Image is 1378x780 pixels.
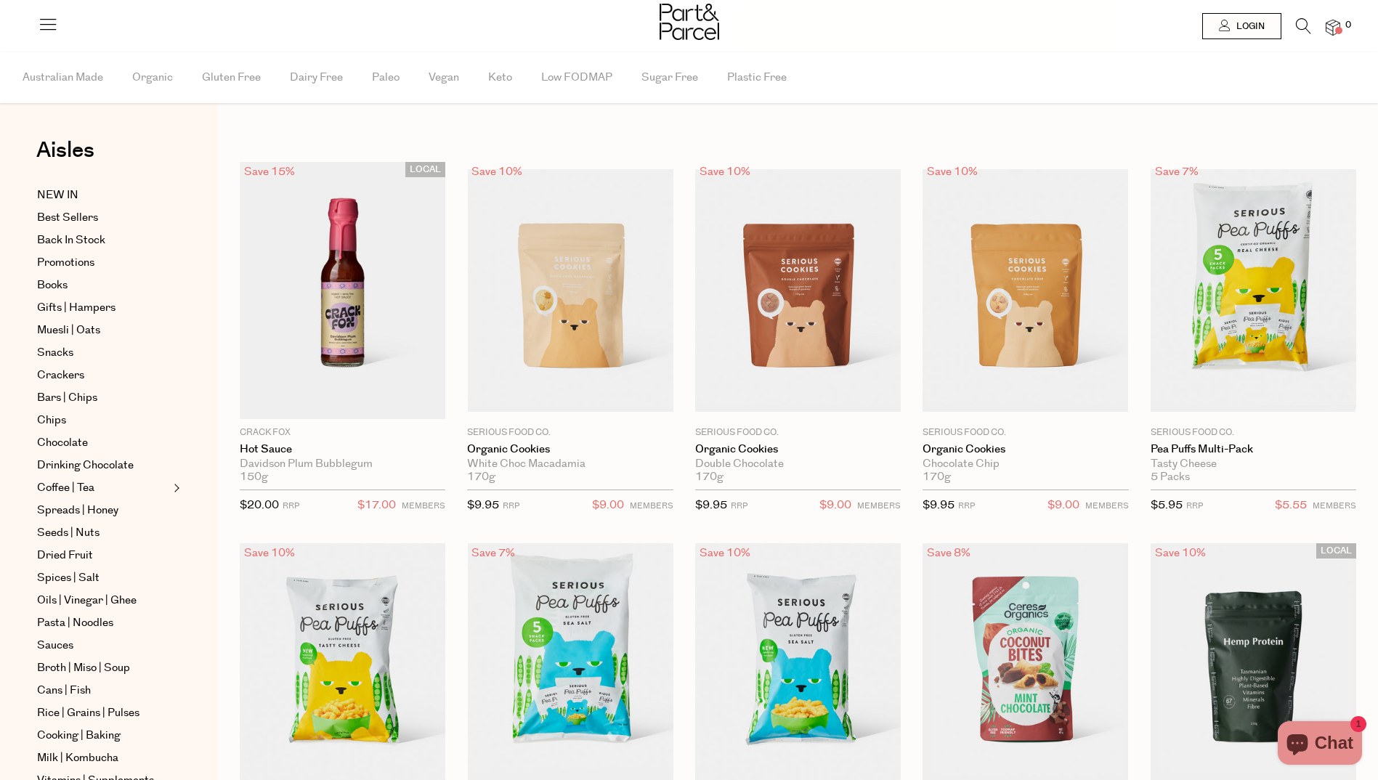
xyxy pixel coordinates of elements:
[37,614,169,632] a: Pasta | Noodles
[923,426,1128,439] p: Serious Food Co.
[467,426,673,439] p: Serious Food Co.
[37,547,169,564] a: Dried Fruit
[592,496,624,515] span: $9.00
[1273,721,1366,768] inbox-online-store-chat: Shopify online store chat
[240,162,445,419] img: Hot Sauce
[731,500,747,511] small: RRP
[467,458,673,471] div: White Choc Macadamia
[405,162,445,177] span: LOCAL
[695,543,755,563] div: Save 10%
[37,749,118,767] span: Milk | Kombucha
[1151,471,1190,484] span: 5 Packs
[37,637,73,654] span: Sauces
[37,479,94,497] span: Coffee | Tea
[923,162,982,182] div: Save 10%
[695,471,724,484] span: 170g
[37,524,169,542] a: Seeds | Nuts
[695,443,901,456] a: Organic Cookies
[1151,458,1356,471] div: Tasty Cheese
[37,367,84,384] span: Crackers
[37,547,93,564] span: Dried Fruit
[923,471,951,484] span: 170g
[429,52,459,103] span: Vegan
[283,500,299,511] small: RRP
[37,412,169,429] a: Chips
[641,52,698,103] span: Sugar Free
[37,434,88,452] span: Chocolate
[37,389,97,407] span: Bars | Chips
[695,162,755,182] div: Save 10%
[37,322,100,339] span: Muesli | Oats
[37,412,66,429] span: Chips
[37,592,169,609] a: Oils | Vinegar | Ghee
[819,496,851,515] span: $9.00
[240,471,268,484] span: 150g
[37,592,137,609] span: Oils | Vinegar | Ghee
[1151,497,1183,513] span: $5.95
[372,52,400,103] span: Paleo
[660,4,719,40] img: Part&Parcel
[1151,426,1356,439] p: Serious Food Co.
[37,502,118,519] span: Spreads | Honey
[37,479,169,497] a: Coffee | Tea
[37,232,169,249] a: Back In Stock
[37,299,115,317] span: Gifts | Hampers
[37,727,169,744] a: Cooking | Baking
[240,458,445,471] div: Davidson Plum Bubblegum
[1151,169,1356,412] img: Pea Puffs Multi-Pack
[240,162,299,182] div: Save 15%
[37,209,98,227] span: Best Sellers
[37,187,169,204] a: NEW IN
[37,367,169,384] a: Crackers
[467,162,527,182] div: Save 10%
[467,471,495,484] span: 170g
[467,543,519,563] div: Save 7%
[202,52,261,103] span: Gluten Free
[37,524,100,542] span: Seeds | Nuts
[402,500,445,511] small: MEMBERS
[37,254,169,272] a: Promotions
[695,426,901,439] p: Serious Food Co.
[468,169,673,412] img: Organic Cookies
[37,187,78,204] span: NEW IN
[467,443,673,456] a: Organic Cookies
[1151,162,1203,182] div: Save 7%
[37,277,169,294] a: Books
[1085,500,1129,511] small: MEMBERS
[695,169,901,412] img: Organic Cookies
[37,682,169,699] a: Cans | Fish
[170,479,180,497] button: Expand/Collapse Coffee | Tea
[240,426,445,439] p: Crack Fox
[37,569,100,587] span: Spices | Salt
[37,637,169,654] a: Sauces
[1186,500,1203,511] small: RRP
[37,659,130,677] span: Broth | Miso | Soup
[37,659,169,677] a: Broth | Miso | Soup
[923,443,1128,456] a: Organic Cookies
[1047,496,1079,515] span: $9.00
[37,254,94,272] span: Promotions
[857,500,901,511] small: MEMBERS
[37,389,169,407] a: Bars | Chips
[36,134,94,166] span: Aisles
[1326,20,1340,35] a: 0
[958,500,975,511] small: RRP
[37,502,169,519] a: Spreads | Honey
[37,614,113,632] span: Pasta | Noodles
[37,704,169,722] a: Rice | Grains | Pulses
[695,458,901,471] div: Double Chocolate
[37,457,134,474] span: Drinking Chocolate
[923,543,975,563] div: Save 8%
[132,52,173,103] span: Organic
[37,344,169,362] a: Snacks
[467,497,499,513] span: $9.95
[37,322,169,339] a: Muesli | Oats
[37,569,169,587] a: Spices | Salt
[37,344,73,362] span: Snacks
[23,52,103,103] span: Australian Made
[695,497,727,513] span: $9.95
[37,749,169,767] a: Milk | Kombucha
[37,277,68,294] span: Books
[240,443,445,456] a: Hot Sauce
[357,496,396,515] span: $17.00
